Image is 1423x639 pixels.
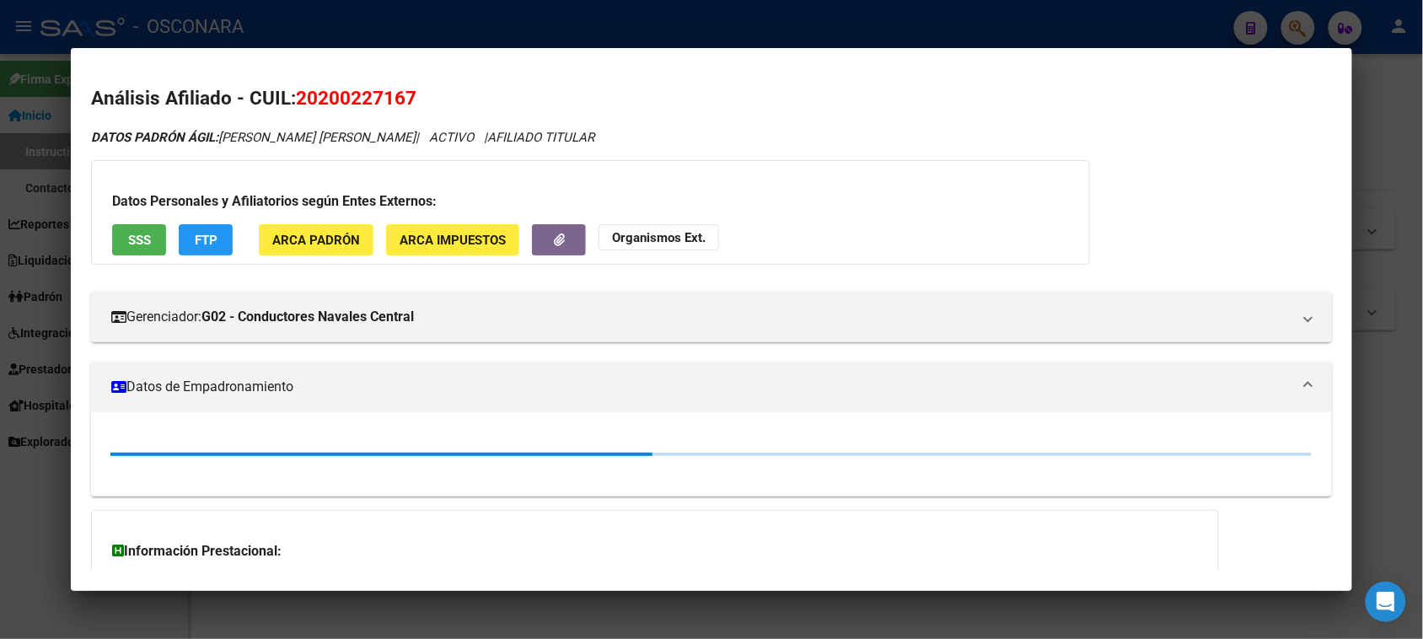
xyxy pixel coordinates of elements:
span: ARCA Impuestos [400,233,506,248]
span: AFILIADO TITULAR [487,130,594,145]
button: FTP [179,224,233,255]
span: FTP [195,233,217,248]
span: SSS [128,233,151,248]
button: SSS [112,224,166,255]
span: 20200227167 [296,87,416,109]
mat-panel-title: Gerenciador: [111,307,1291,327]
h3: Información Prestacional: [112,541,1198,561]
button: ARCA Padrón [259,224,373,255]
h3: Datos Personales y Afiliatorios según Entes Externos: [112,191,1069,212]
span: [PERSON_NAME] [PERSON_NAME] [91,130,416,145]
span: ARCA Padrón [272,233,360,248]
mat-expansion-panel-header: Gerenciador:G02 - Conductores Navales Central [91,292,1331,342]
div: Open Intercom Messenger [1366,582,1406,622]
button: ARCA Impuestos [386,224,519,255]
mat-expansion-panel-header: Datos de Empadronamiento [91,362,1331,412]
strong: G02 - Conductores Navales Central [201,307,414,327]
button: Organismos Ext. [599,224,719,250]
strong: Organismos Ext. [612,230,706,245]
mat-panel-title: Datos de Empadronamiento [111,377,1291,397]
div: Datos de Empadronamiento [91,412,1331,497]
i: | ACTIVO | [91,130,594,145]
strong: DATOS PADRÓN ÁGIL: [91,130,218,145]
h2: Análisis Afiliado - CUIL: [91,84,1331,113]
